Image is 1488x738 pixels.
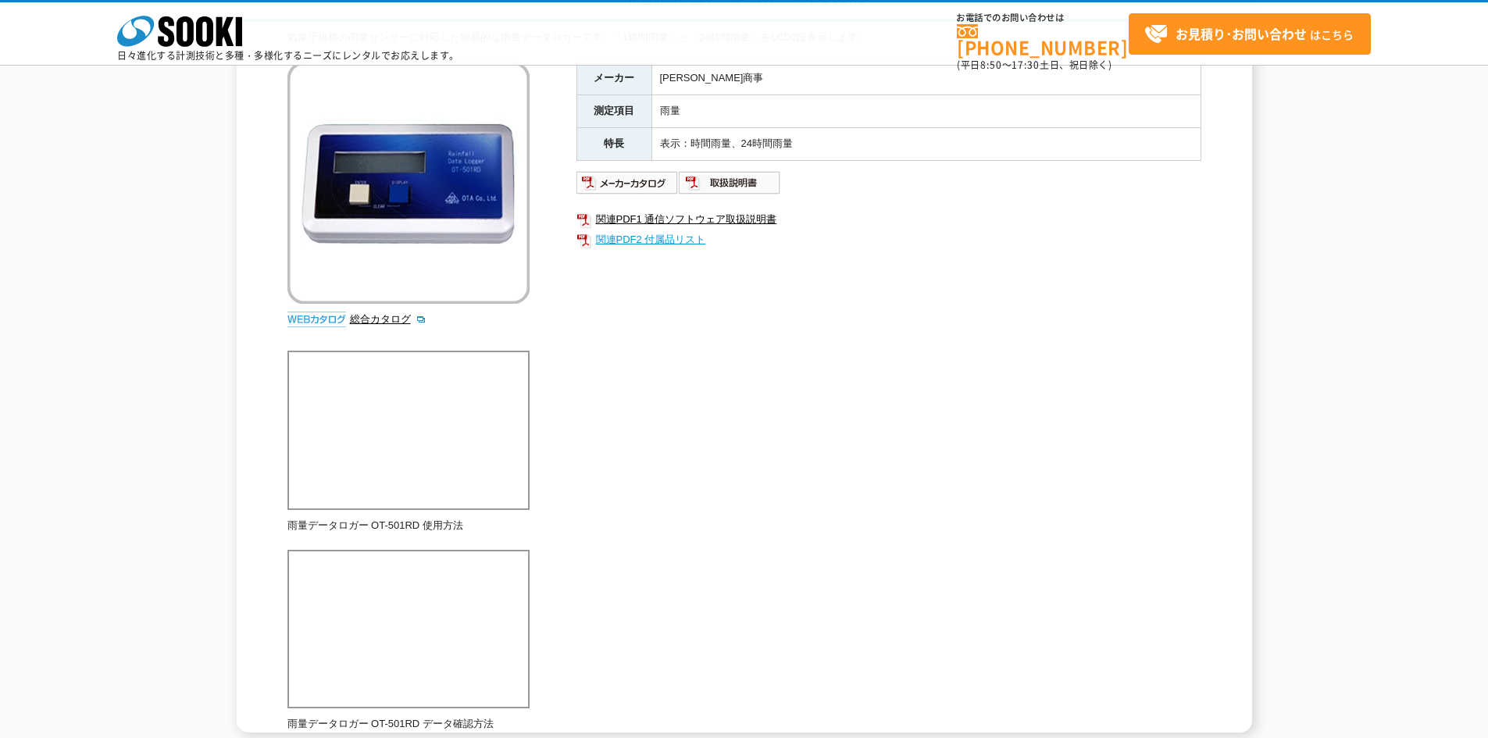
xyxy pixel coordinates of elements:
a: 関連PDF2 付属品リスト [576,230,1201,250]
a: お見積り･お問い合わせはこちら [1129,13,1371,55]
p: 雨量データロガー OT-501RD データ確認方法 [287,716,530,733]
a: [PHONE_NUMBER] [957,24,1129,56]
p: 日々進化する計測技術と多種・多様化するニーズにレンタルでお応えします。 [117,51,459,60]
span: 8:50 [980,58,1002,72]
span: お電話でのお問い合わせは [957,13,1129,23]
img: メーカーカタログ [576,170,679,195]
a: メーカーカタログ [576,180,679,192]
th: 特長 [576,127,651,160]
a: 取扱説明書 [679,180,781,192]
span: (平日 ～ 土日、祝日除く) [957,58,1112,72]
a: 関連PDF1 通信ソフトウェア取扱説明書 [576,209,1201,230]
strong: お見積り･お問い合わせ [1176,24,1307,43]
img: webカタログ [287,312,346,327]
img: 雨量データロガー OT-501RD [287,62,530,304]
th: メーカー [576,62,651,95]
span: 17:30 [1012,58,1040,72]
img: 取扱説明書 [679,170,781,195]
td: 雨量 [651,94,1201,127]
a: 総合カタログ [350,313,426,325]
td: 表示：時間雨量、24時間雨量 [651,127,1201,160]
span: はこちら [1144,23,1354,46]
td: [PERSON_NAME]商事 [651,62,1201,95]
p: 雨量データロガー OT-501RD 使用方法 [287,518,530,534]
th: 測定項目 [576,94,651,127]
